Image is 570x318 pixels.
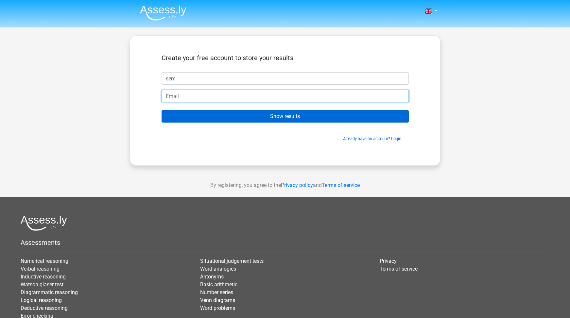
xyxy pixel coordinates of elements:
[140,5,186,21] img: Assessly
[200,274,224,280] a: Antonyms
[21,239,549,246] h5: Assessments
[343,136,401,141] a: Already have an account? Login
[281,182,313,188] a: Privacy policy
[200,281,237,288] a: Basic arithmetic
[200,266,236,272] a: Word analogies
[200,305,235,311] a: Word problems
[21,289,78,295] a: Diagrammatic reasoning
[21,281,63,288] a: Watson glaser test
[21,305,68,311] a: Deductive reasoning
[200,258,264,264] a: Situational judgement tests
[162,54,409,62] h5: Create your free account to store your results
[200,289,233,295] a: Number series
[162,110,409,123] input: Show results
[21,215,67,231] img: Assessly logo
[380,266,418,272] a: Terms of service
[380,258,397,264] a: Privacy
[21,258,68,264] a: Numerical reasoning
[162,90,409,102] input: Email
[21,297,62,303] a: Logical reasoning
[21,266,60,272] a: Verbal reasoning
[322,182,360,188] a: Terms of service
[200,297,235,303] a: Venn diagrams
[21,274,66,280] a: Inductive reasoning
[162,72,409,85] input: First name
